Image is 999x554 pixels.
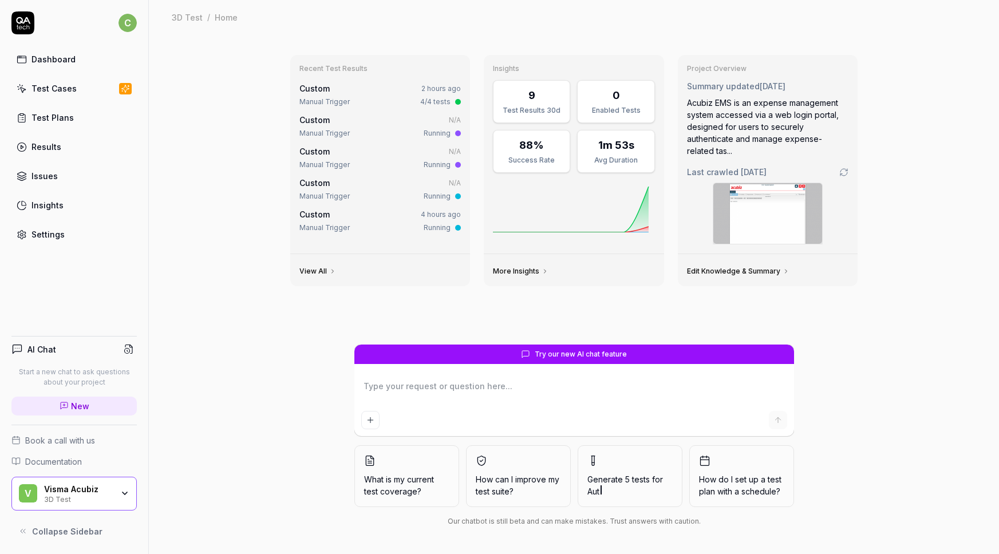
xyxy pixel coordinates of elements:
a: Documentation [11,456,137,468]
a: Issues [11,165,137,187]
span: Try our new AI chat feature [535,349,627,359]
img: Screenshot [713,183,822,244]
span: Book a call with us [25,434,95,446]
span: Aut [587,486,599,496]
button: What is my current test coverage? [354,445,459,507]
div: 3D Test [172,11,203,23]
button: c [119,11,137,34]
a: Test Plans [11,106,137,129]
a: New [11,397,137,415]
span: N/A [449,179,461,187]
div: Running [424,128,451,138]
h3: Recent Test Results [299,64,461,73]
a: CustomN/AManual TriggerRunning [297,143,464,172]
span: N/A [449,116,461,124]
a: CustomN/AManual TriggerRunning [297,112,464,141]
span: c [119,14,137,32]
span: Summary updated [687,81,760,91]
div: 88% [519,137,544,153]
a: Book a call with us [11,434,137,446]
div: Manual Trigger [299,97,350,107]
a: Test Cases [11,77,137,100]
a: Custom4 hours agoManual TriggerRunning [297,206,464,235]
time: [DATE] [741,167,767,177]
span: N/A [449,147,461,156]
button: Generate 5 tests forAut [578,445,682,507]
div: Enabled Tests [585,105,647,116]
a: Settings [11,223,137,246]
div: Insights [31,199,64,211]
button: How do I set up a test plan with a schedule? [689,445,794,507]
time: 4 hours ago [421,210,461,219]
div: Test Cases [31,82,77,94]
a: Go to crawling settings [839,168,848,177]
span: What is my current test coverage? [364,473,449,497]
div: Our chatbot is still beta and can make mistakes. Trust answers with caution. [354,516,794,527]
button: Collapse Sidebar [11,520,137,543]
div: Manual Trigger [299,128,350,138]
div: Issues [31,170,58,182]
span: V [19,484,37,502]
div: Running [424,223,451,233]
div: Home [215,11,238,23]
span: Custom [299,178,330,188]
a: Custom2 hours agoManual Trigger4/4 tests [297,80,464,109]
div: Running [424,191,451,201]
span: Custom [299,147,330,156]
h3: Project Overview [687,64,849,73]
div: Success Rate [500,155,563,165]
span: New [71,400,89,412]
div: 0 [613,88,620,103]
div: 3D Test [44,494,113,503]
div: 9 [528,88,535,103]
time: 2 hours ago [421,84,461,93]
span: Last crawled [687,166,767,178]
div: Avg Duration [585,155,647,165]
span: Custom [299,209,330,219]
h3: Insights [493,64,655,73]
span: Custom [299,115,330,125]
a: Results [11,136,137,158]
div: Settings [31,228,65,240]
a: View All [299,267,336,276]
h4: AI Chat [27,343,56,355]
a: Edit Knowledge & Summary [687,267,789,276]
div: Results [31,141,61,153]
span: How can I improve my test suite? [476,473,561,497]
span: How do I set up a test plan with a schedule? [699,473,784,497]
span: Generate 5 tests for [587,473,673,497]
div: Manual Trigger [299,191,350,201]
span: Collapse Sidebar [32,525,102,537]
div: Test Plans [31,112,74,124]
div: Visma Acubiz [44,484,113,494]
div: Dashboard [31,53,76,65]
div: Manual Trigger [299,160,350,170]
button: Add attachment [361,411,380,429]
button: VVisma Acubiz3D Test [11,477,137,511]
a: Insights [11,194,137,216]
span: Custom [299,84,330,93]
a: More Insights [493,267,548,276]
div: / [207,11,210,23]
button: How can I improve my test suite? [466,445,571,507]
div: 4/4 tests [420,97,451,107]
div: Test Results 30d [500,105,563,116]
span: Documentation [25,456,82,468]
div: 1m 53s [598,137,634,153]
div: Acubiz EMS is an expense management system accessed via a web login portal, designed for users to... [687,97,849,157]
div: Running [424,160,451,170]
a: CustomN/AManual TriggerRunning [297,175,464,204]
p: Start a new chat to ask questions about your project [11,367,137,387]
a: Dashboard [11,48,137,70]
time: [DATE] [760,81,785,91]
div: Manual Trigger [299,223,350,233]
